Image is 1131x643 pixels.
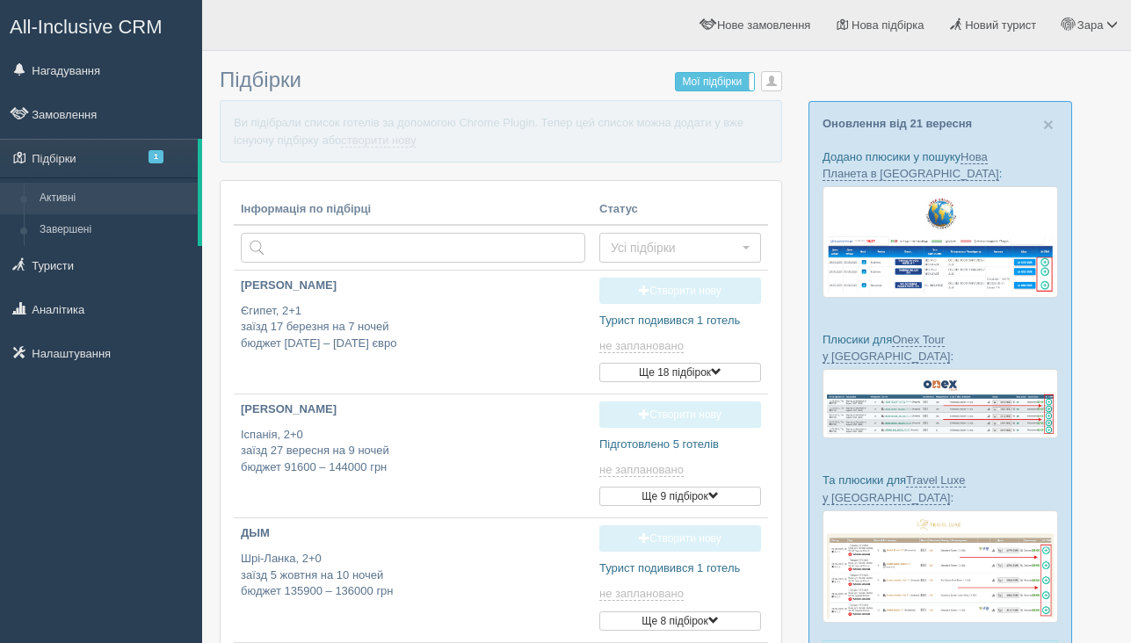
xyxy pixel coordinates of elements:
[599,313,761,329] p: Турист подивився 1 готель
[241,427,585,476] p: Іспанія, 2+0 заїзд 27 вересня на 9 ночей бюджет 91600 – 144000 грн
[599,233,761,263] button: Усі підбірки
[599,487,761,506] button: Ще 9 підбірок
[241,233,585,263] input: Пошук за країною або туристом
[241,401,585,418] p: [PERSON_NAME]
[599,560,761,577] p: Турист подивився 1 готель
[599,611,761,631] button: Ще 8 підбірок
[823,472,1058,505] p: Та плюсики для :
[676,73,754,90] label: Мої підбірки
[823,331,1058,365] p: Плюсики для :
[32,214,198,246] a: Завершені
[234,518,592,614] a: ДЫМ Шрі-Ланка, 2+0заїзд 5 жовтня на 10 ночейбюджет 135900 – 136000 грн
[823,148,1058,182] p: Додано плюсики у пошуку :
[717,18,810,32] span: Нове замовлення
[965,18,1036,32] span: Новий турист
[234,271,592,366] a: [PERSON_NAME] Єгипет, 2+1заїзд 17 березня на 7 ночейбюджет [DATE] – [DATE] євро
[823,510,1058,624] img: travel-luxe-%D0%BF%D0%BE%D0%B4%D0%B1%D0%BE%D1%80%D0%BA%D0%B0-%D1%81%D1%80%D0%BC-%D0%B4%D0%BB%D1%8...
[599,401,761,428] a: Створити нову
[1043,115,1054,134] button: Close
[599,525,761,552] a: Створити нову
[599,278,761,304] a: Створити нову
[599,339,687,353] a: не заплановано
[852,18,924,32] span: Нова підбірка
[220,100,782,162] p: Ви підібрали список готелів за допомогою Chrome Plugin. Тепер цей список можна додати у вже існую...
[341,134,416,148] a: створити нову
[599,587,684,601] span: не заплановано
[599,363,761,382] button: Ще 18 підбірок
[599,437,761,453] p: Підготовлено 5 готелів
[823,473,966,504] a: Travel Luxe у [GEOGRAPHIC_DATA]
[599,463,684,477] span: не заплановано
[1,1,201,49] a: All-Inclusive CRM
[220,68,301,91] span: Підбірки
[241,525,585,542] p: ДЫМ
[823,117,972,130] a: Оновлення від 21 вересня
[241,303,585,352] p: Єгипет, 2+1 заїзд 17 березня на 7 ночей бюджет [DATE] – [DATE] євро
[241,551,585,600] p: Шрі-Ланка, 2+0 заїзд 5 жовтня на 10 ночей бюджет 135900 – 136000 грн
[241,278,585,294] p: [PERSON_NAME]
[1043,114,1054,134] span: ×
[611,239,738,256] span: Усі підбірки
[599,587,687,601] a: не заплановано
[149,150,163,163] span: 1
[823,186,1058,297] img: new-planet-%D0%BF%D1%96%D0%B4%D0%B1%D1%96%D1%80%D0%BA%D0%B0-%D1%81%D1%80%D0%BC-%D0%B4%D0%BB%D1%8F...
[823,369,1058,438] img: onex-tour-proposal-crm-for-travel-agency.png
[592,194,768,226] th: Статус
[599,339,684,353] span: не заплановано
[32,183,198,214] a: Активні
[599,463,687,477] a: не заплановано
[234,194,592,226] th: Інформація по підбірці
[1077,18,1104,32] span: Зара
[10,16,163,38] span: All-Inclusive CRM
[234,394,592,490] a: [PERSON_NAME] Іспанія, 2+0заїзд 27 вересня на 9 ночейбюджет 91600 – 144000 грн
